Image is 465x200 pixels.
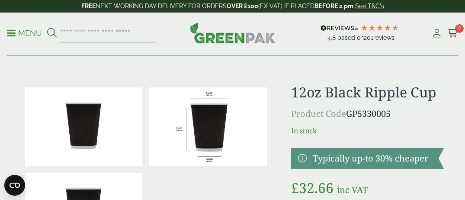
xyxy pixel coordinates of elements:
[321,25,358,31] img: REVIEWS.io
[7,28,42,37] a: Menu
[7,28,42,39] p: Menu
[447,27,458,40] a: 0
[364,34,373,41] span: 201
[291,84,444,100] h1: 12oz Black Ripple Cup
[314,3,353,10] strong: BEFORE 2 pm
[190,23,276,43] img: GreenPak Supplies
[291,178,334,197] bdi: 32.66
[360,24,399,32] div: 4.79 Stars
[81,3,96,10] strong: FREE
[431,29,442,38] i: My Account
[327,34,337,41] span: 4.8
[291,107,444,120] p: GP5330005
[373,34,394,41] span: reviews
[291,178,299,197] span: £
[4,175,25,196] button: Open CMP widget
[447,29,458,38] i: Cart
[149,87,267,166] img: RippleCup_12ozBlack
[455,24,464,33] span: 0
[291,108,346,119] span: Product Code
[355,3,384,10] a: See T&C's
[337,184,368,196] span: inc VAT
[227,3,258,10] strong: OVER £100
[25,87,143,166] img: 12oz Black Ripple Cup 0
[291,126,444,136] p: In stock
[337,34,364,41] span: Based on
